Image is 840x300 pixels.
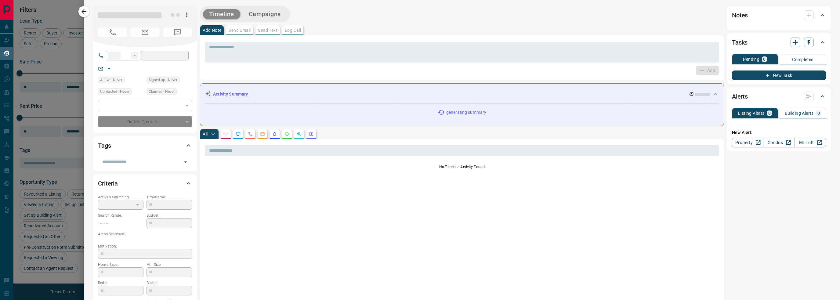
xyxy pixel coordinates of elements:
[181,158,190,166] button: Open
[108,66,110,71] a: --
[248,132,253,136] svg: Calls
[795,138,826,147] a: Mr.Loft
[260,132,265,136] svg: Emails
[147,280,192,286] p: Baths:
[100,89,129,95] span: Contacted - Never
[236,132,241,136] svg: Lead Browsing Activity
[98,27,127,37] span: No Number
[732,129,826,136] p: New Alert:
[98,116,192,127] div: Do Not Contact
[732,70,826,80] button: New Task
[98,141,111,150] h2: Tags
[768,111,771,115] p: 0
[149,77,177,83] span: Signed up - Never
[98,138,192,153] div: Tags
[98,231,192,237] p: Areas Searched:
[203,132,208,136] p: All
[297,132,302,136] svg: Opportunities
[147,262,192,267] p: Min Size:
[817,111,820,115] p: 0
[785,111,814,115] p: Building Alerts
[100,77,122,83] span: Active - Never
[272,132,277,136] svg: Listing Alerts
[732,10,748,20] h2: Notes
[792,57,814,62] p: Completed
[284,132,289,136] svg: Requests
[203,9,240,19] button: Timeline
[149,89,175,95] span: Claimed - Never
[743,57,759,61] p: Pending
[243,9,287,19] button: Campaigns
[732,138,763,147] a: Property
[205,89,719,100] div: Activity Summary
[147,213,192,218] p: Budget:
[147,194,192,200] p: Timeframe:
[446,109,486,116] p: generating summary
[213,91,248,97] p: Activity Summary
[98,176,192,191] div: Criteria
[732,38,748,47] h2: Tasks
[205,164,719,170] p: No Timeline Activity Found
[163,27,192,37] span: No Number
[732,92,748,101] h2: Alerts
[732,89,826,104] div: Alerts
[738,111,765,115] p: Listing Alerts
[763,138,795,147] a: Condos
[732,35,826,50] div: Tasks
[98,262,143,267] p: Home Type:
[732,8,826,23] div: Notes
[309,132,314,136] svg: Agent Actions
[223,132,228,136] svg: Notes
[98,179,118,188] h2: Criteria
[98,213,143,218] p: Search Range:
[98,218,143,228] p: -- - --
[203,28,221,32] p: Add Note
[130,27,160,37] span: No Email
[98,244,192,249] p: Motivation:
[98,280,143,286] p: Beds:
[763,57,766,61] p: 0
[98,194,143,200] p: Actively Searching:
